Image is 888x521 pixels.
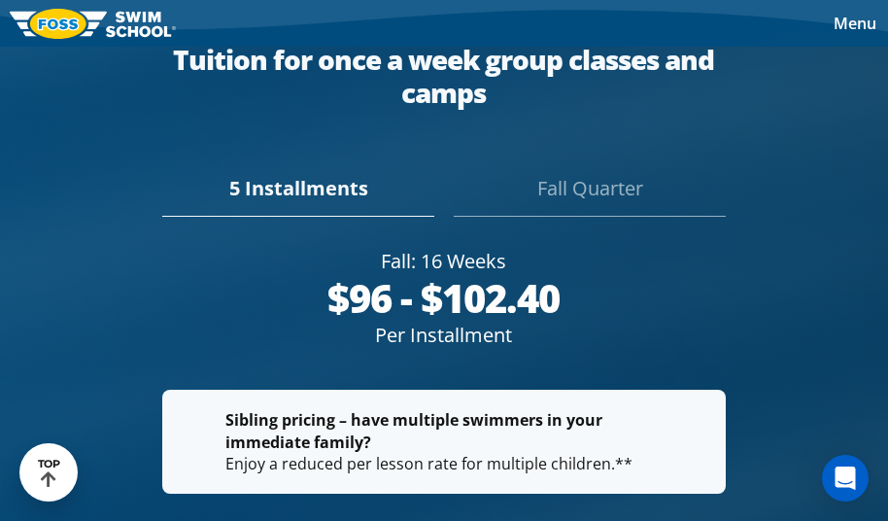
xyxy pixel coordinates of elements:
[38,458,60,488] div: TOP
[225,409,663,474] p: Enjoy a reduced per lesson rate for multiple children.**
[162,322,726,349] div: Per Installment
[162,43,726,109] div: Tuition for once a week group classes and camps
[822,9,888,38] button: Toggle navigation
[225,409,602,452] strong: Sibling pricing – have multiple swimmers in your immediate family?
[10,9,176,39] img: FOSS Swim School Logo
[454,174,726,217] div: Fall Quarter
[162,248,726,275] div: Fall: 16 Weeks
[822,455,869,502] div: Open Intercom Messenger
[834,13,876,34] span: Menu
[162,275,726,322] div: $96 - $102.40
[162,174,434,217] div: 5 Installments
